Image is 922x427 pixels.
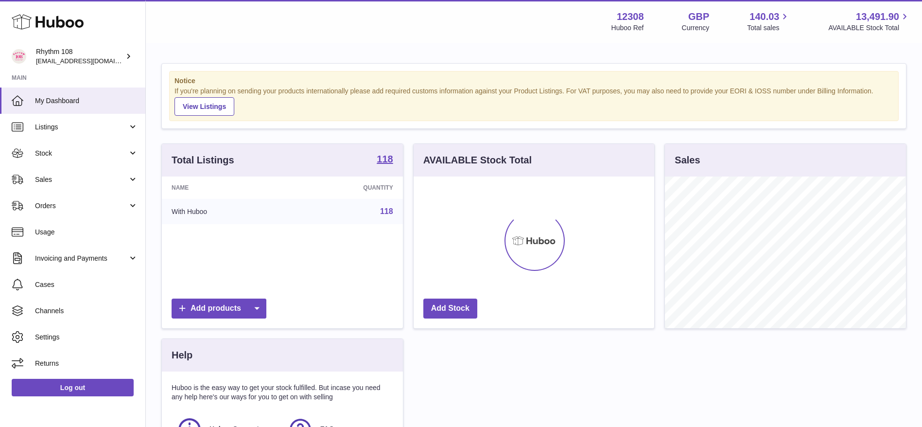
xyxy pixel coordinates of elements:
h3: AVAILABLE Stock Total [423,154,532,167]
a: View Listings [174,97,234,116]
span: Total sales [747,23,790,33]
h3: Total Listings [172,154,234,167]
th: Name [162,177,289,199]
span: Usage [35,228,138,237]
span: Stock [35,149,128,158]
a: Add products [172,299,266,319]
p: Huboo is the easy way to get your stock fulfilled. But incase you need any help here's our ways f... [172,383,393,402]
span: Cases [35,280,138,289]
a: Log out [12,379,134,396]
span: Orders [35,201,128,211]
a: 13,491.90 AVAILABLE Stock Total [828,10,910,33]
h3: Help [172,349,192,362]
strong: 12308 [617,10,644,23]
span: Sales [35,175,128,184]
div: Rhythm 108 [36,47,123,66]
a: 118 [377,154,393,166]
a: 118 [380,207,393,215]
th: Quantity [289,177,402,199]
strong: GBP [688,10,709,23]
span: AVAILABLE Stock Total [828,23,910,33]
span: 140.03 [749,10,779,23]
span: Settings [35,333,138,342]
div: If you're planning on sending your products internationally please add required customs informati... [174,87,893,116]
span: Listings [35,123,128,132]
img: internalAdmin-12308@internal.huboo.com [12,49,26,64]
h3: Sales [675,154,700,167]
span: 13,491.90 [856,10,899,23]
strong: 118 [377,154,393,164]
span: My Dashboard [35,96,138,106]
div: Huboo Ref [611,23,644,33]
td: With Huboo [162,199,289,224]
div: Currency [682,23,710,33]
span: Channels [35,306,138,316]
span: Returns [35,359,138,368]
a: Add Stock [423,299,477,319]
a: 140.03 Total sales [747,10,790,33]
strong: Notice [174,76,893,86]
span: Invoicing and Payments [35,254,128,263]
span: [EMAIL_ADDRESS][DOMAIN_NAME] [36,57,143,65]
